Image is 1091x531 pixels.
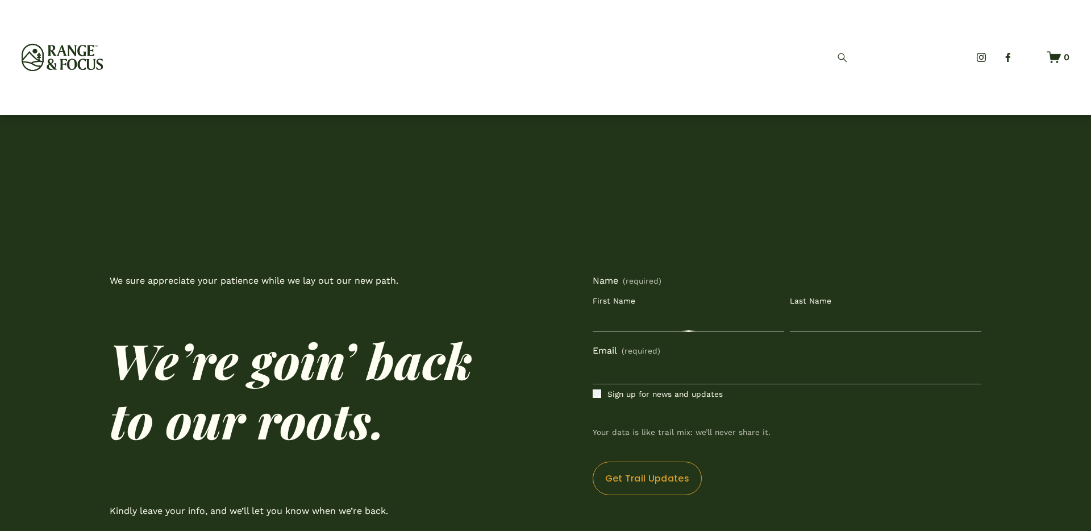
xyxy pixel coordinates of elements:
span: Name [593,273,618,289]
input: Sign up for news and updates [593,389,601,398]
span: Email [593,343,617,359]
span: 0 [1064,52,1069,63]
div: First Name [593,294,784,309]
p: We sure appreciate your patience while we lay out our new path. [110,273,498,289]
em: We’re goin’ back to our roots. [110,327,485,451]
span: (required) [623,277,661,285]
span: Sign up for news and updates [607,387,723,401]
div: Last Name [790,294,981,309]
div: Your data is like trail mix: we’ll never share it. [593,421,981,443]
a: Instagram [976,52,987,63]
a: 0 items in cart [1047,50,1069,64]
img: Range &amp; Focus [22,44,102,71]
button: Get Trail Updates [593,462,702,495]
a: Facebook [1002,52,1014,63]
span: (required) [622,344,660,358]
p: Kindly leave your info, and we’ll let you know when we’re back. [110,503,498,520]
